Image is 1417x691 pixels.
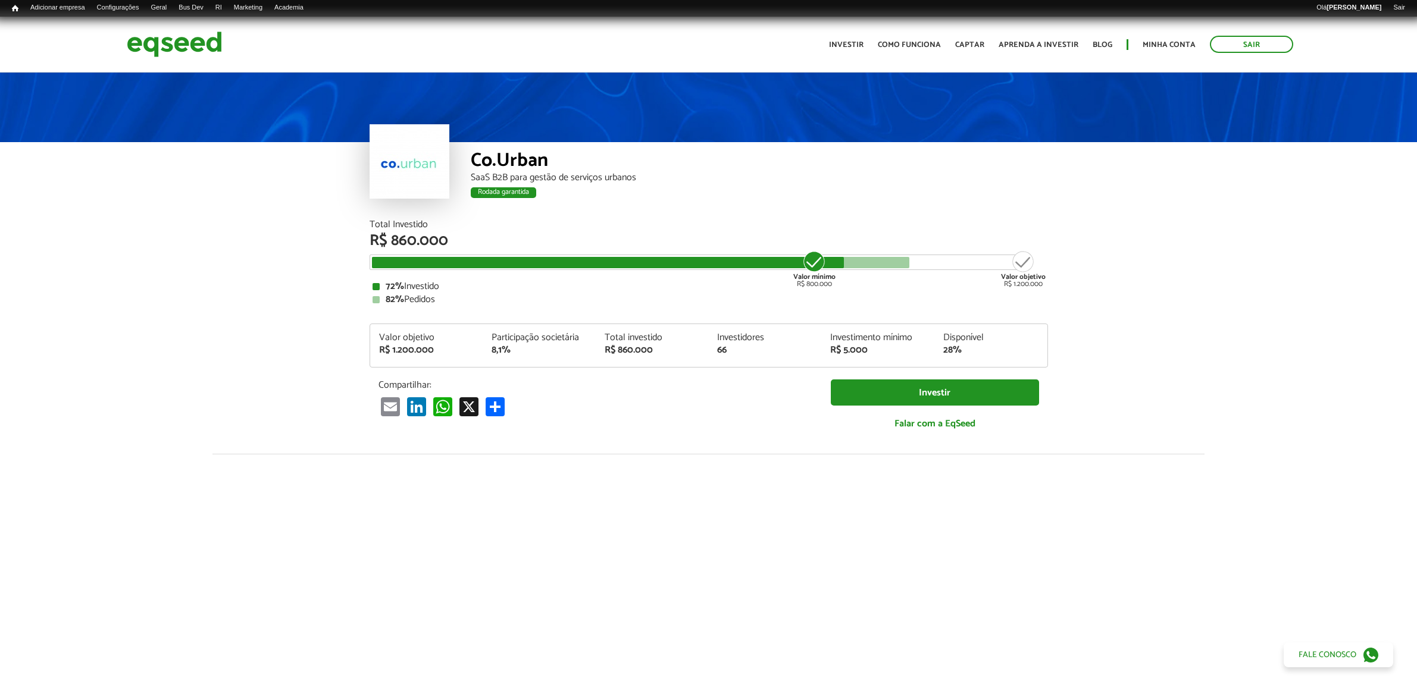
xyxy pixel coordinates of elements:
[492,345,587,355] div: 8,1%
[24,3,91,12] a: Adicionar empresa
[1284,642,1393,667] a: Fale conosco
[1093,41,1112,49] a: Blog
[483,397,507,416] a: Compartilhar
[373,295,1045,304] div: Pedidos
[943,345,1038,355] div: 28%
[830,345,925,355] div: R$ 5.000
[1001,250,1046,288] div: R$ 1.200.000
[431,397,455,416] a: WhatsApp
[386,291,404,307] strong: 82%
[1310,3,1387,12] a: Olá[PERSON_NAME]
[209,3,228,12] a: RI
[405,397,428,416] a: LinkedIn
[1387,3,1411,12] a: Sair
[370,220,1048,230] div: Total Investido
[228,3,268,12] a: Marketing
[386,278,404,294] strong: 72%
[379,345,474,355] div: R$ 1.200.000
[1001,271,1046,282] strong: Valor objetivo
[6,3,24,14] a: Início
[830,333,925,343] div: Investimento mínimo
[457,397,481,416] a: X
[173,3,209,12] a: Bus Dev
[471,187,536,198] div: Rodada garantida
[793,271,836,282] strong: Valor mínimo
[379,379,813,391] p: Compartilhar:
[999,41,1078,49] a: Aprenda a investir
[471,173,1048,183] div: SaaS B2B para gestão de serviços urbanos
[955,41,984,49] a: Captar
[1143,41,1196,49] a: Minha conta
[91,3,145,12] a: Configurações
[878,41,941,49] a: Como funciona
[12,4,18,12] span: Início
[605,345,700,355] div: R$ 860.000
[831,379,1039,406] a: Investir
[829,41,864,49] a: Investir
[379,397,402,416] a: Email
[792,250,837,288] div: R$ 800.000
[268,3,309,12] a: Academia
[717,345,812,355] div: 66
[373,282,1045,291] div: Investido
[145,3,173,12] a: Geral
[471,151,1048,173] div: Co.Urban
[831,412,1039,436] a: Falar com a EqSeed
[127,29,222,60] img: EqSeed
[370,233,1048,249] div: R$ 860.000
[1327,4,1381,11] strong: [PERSON_NAME]
[717,333,812,343] div: Investidores
[1210,36,1293,53] a: Sair
[605,333,700,343] div: Total investido
[943,333,1038,343] div: Disponível
[379,333,474,343] div: Valor objetivo
[492,333,587,343] div: Participação societária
